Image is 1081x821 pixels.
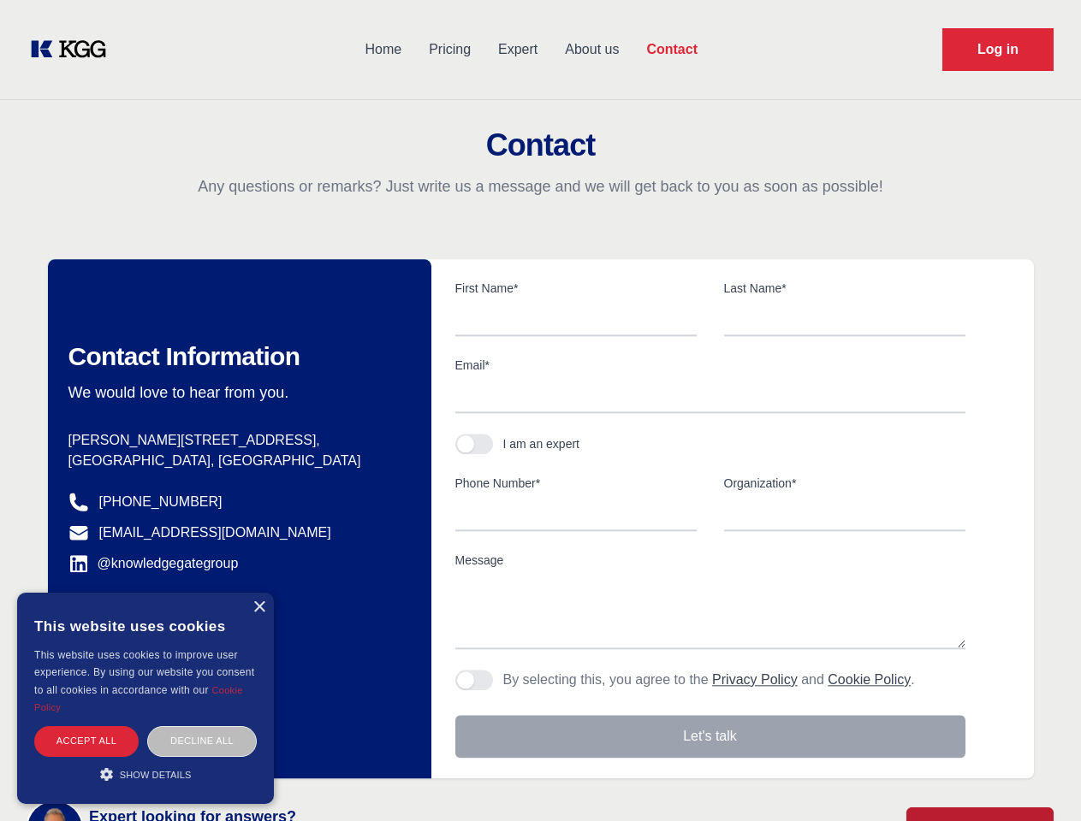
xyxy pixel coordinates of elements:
a: Cookie Policy [828,672,911,687]
a: About us [551,27,633,72]
a: Request Demo [942,28,1054,71]
div: Show details [34,765,257,783]
a: @knowledgegategroup [68,553,239,574]
span: Show details [120,770,192,780]
a: [PHONE_NUMBER] [99,492,223,512]
a: KOL Knowledge Platform: Talk to Key External Experts (KEE) [27,36,120,63]
h2: Contact Information [68,341,404,372]
p: [GEOGRAPHIC_DATA], [GEOGRAPHIC_DATA] [68,451,404,471]
label: Email* [455,357,965,374]
div: I am an expert [503,435,580,452]
label: Organization* [724,475,965,492]
iframe: Chat Widget [995,739,1081,821]
p: We would love to hear from you. [68,382,404,403]
span: This website uses cookies to improve user experience. By using our website you consent to all coo... [34,649,254,696]
a: Home [351,27,415,72]
div: Accept all [34,726,139,756]
p: [PERSON_NAME][STREET_ADDRESS], [68,430,404,451]
div: Close [252,601,265,614]
label: First Name* [455,280,697,297]
label: Message [455,552,965,569]
div: Decline all [147,726,257,756]
a: Pricing [415,27,484,72]
a: [EMAIL_ADDRESS][DOMAIN_NAME] [99,523,331,543]
a: Contact [633,27,711,72]
a: Privacy Policy [712,672,798,687]
div: This website uses cookies [34,605,257,647]
h2: Contact [21,128,1060,162]
a: Expert [484,27,551,72]
a: Cookie Policy [34,685,243,712]
p: Any questions or remarks? Just write us a message and we will get back to you as soon as possible! [21,176,1060,197]
button: Let's talk [455,715,965,758]
label: Last Name* [724,280,965,297]
label: Phone Number* [455,475,697,492]
p: By selecting this, you agree to the and . [503,670,915,690]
